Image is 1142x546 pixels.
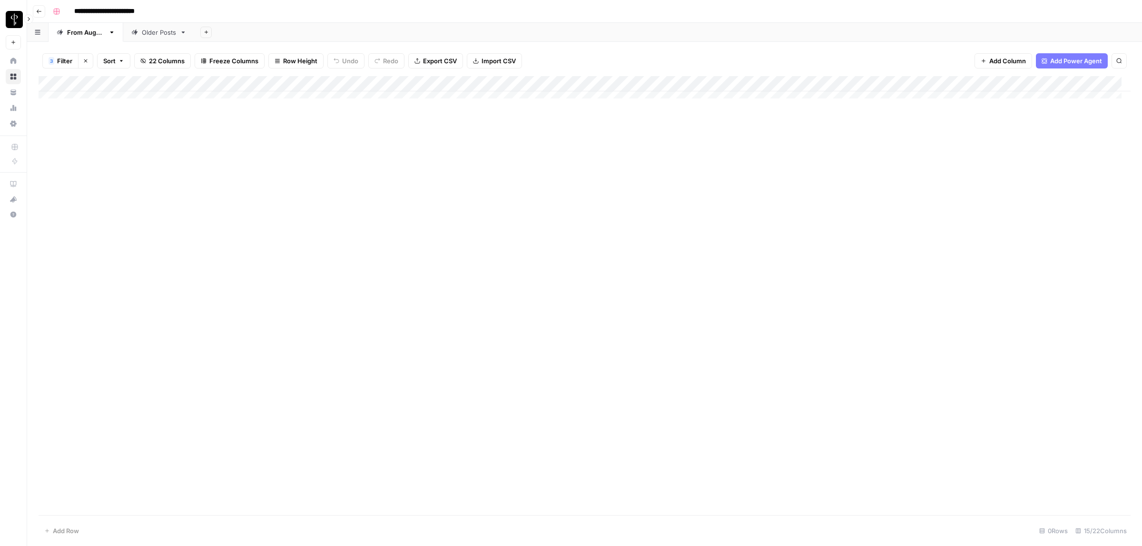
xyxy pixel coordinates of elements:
[6,192,21,207] button: What's new?
[327,53,364,68] button: Undo
[6,100,21,116] a: Usage
[6,116,21,131] a: Settings
[209,56,258,66] span: Freeze Columns
[6,192,20,206] div: What's new?
[989,56,1026,66] span: Add Column
[49,23,123,42] a: From [DATE]
[975,53,1032,68] button: Add Column
[6,207,21,222] button: Help + Support
[6,69,21,84] a: Browse
[1035,523,1072,538] div: 0 Rows
[283,56,317,66] span: Row Height
[6,8,21,31] button: Workspace: LP Production Workloads
[1072,523,1131,538] div: 15/22 Columns
[50,57,53,65] span: 3
[6,176,21,192] a: AirOps Academy
[42,53,78,68] button: 3Filter
[57,56,72,66] span: Filter
[408,53,463,68] button: Export CSV
[1050,56,1102,66] span: Add Power Agent
[53,526,79,536] span: Add Row
[423,56,457,66] span: Export CSV
[383,56,398,66] span: Redo
[6,11,23,28] img: LP Production Workloads Logo
[49,57,54,65] div: 3
[67,28,105,37] div: From [DATE]
[6,85,21,100] a: Your Data
[97,53,130,68] button: Sort
[1036,53,1108,68] button: Add Power Agent
[342,56,358,66] span: Undo
[39,523,85,538] button: Add Row
[195,53,265,68] button: Freeze Columns
[103,56,116,66] span: Sort
[142,28,176,37] div: Older Posts
[123,23,195,42] a: Older Posts
[482,56,516,66] span: Import CSV
[134,53,191,68] button: 22 Columns
[149,56,185,66] span: 22 Columns
[368,53,404,68] button: Redo
[268,53,324,68] button: Row Height
[467,53,522,68] button: Import CSV
[6,53,21,68] a: Home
